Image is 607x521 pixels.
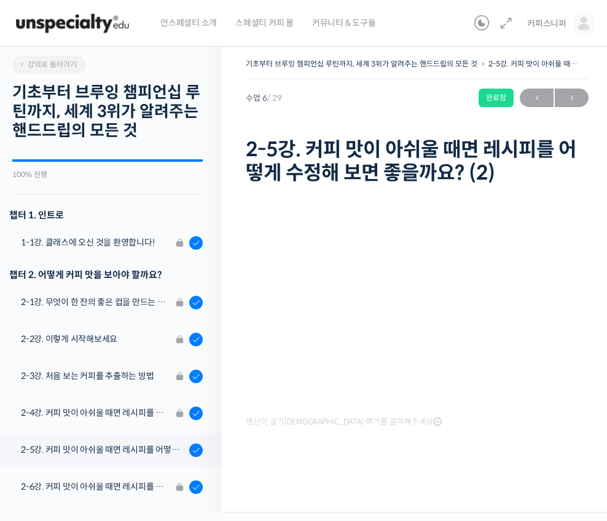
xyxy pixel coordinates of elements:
[12,83,203,141] h2: 기초부터 브루잉 챔피언십 루틴까지, 세계 3위가 알려주는 핸드드립의 모든 것
[12,171,203,178] div: 100% 진행
[246,417,442,427] span: 영상이 끊기[DEMOGRAPHIC_DATA] 여기를 클릭해주세요
[479,89,514,107] div: 완료함
[555,89,589,107] a: 다음→
[21,443,186,456] div: 2-5강. 커피 맛이 아쉬울 때면 레시피를 어떻게 수정해 보면 좋을까요? (2)
[246,59,477,68] a: 기초부터 브루잉 챔피언십 루틴까지, 세계 3위가 알려주는 핸드드립의 모든 것
[246,94,282,102] span: 수업 6
[12,55,86,74] a: 강의로 돌아가기
[9,266,203,283] div: 챕터 2. 어떻게 커피 맛을 보아야 할까요?
[520,90,554,106] span: ←
[246,138,589,185] h1: 2-5강. 커피 맛이 아쉬울 때면 레시피를 어떻게 수정해 보면 좋을까요? (2)
[527,18,566,29] span: 커피스니퍼
[18,60,77,69] span: 강의로 돌아가기
[555,90,589,106] span: →
[520,89,554,107] a: ←이전
[9,207,203,223] h3: 챕터 1. 인트로
[267,93,282,103] span: / 29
